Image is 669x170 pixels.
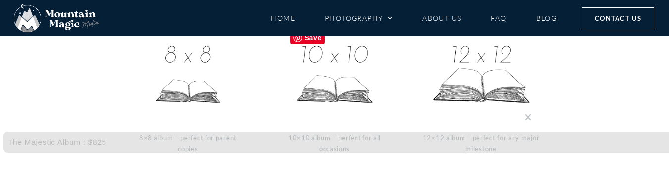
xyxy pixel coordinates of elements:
div: The Summit Album : $1,000 [432,26,531,125]
span: Contact Us [595,13,641,24]
a: About Us [422,9,461,27]
a: Blog [536,9,557,27]
img: Mountain Magic Media photography logo Crested Butte Photographer [14,4,99,33]
a: FAQ [491,9,506,27]
span: Save [290,31,325,44]
a: Home [271,9,295,27]
a: Contact Us [582,7,654,29]
a: Photography [325,9,393,27]
div: The Alpine Album : $675 [139,26,238,125]
nav: Menu [271,9,557,27]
